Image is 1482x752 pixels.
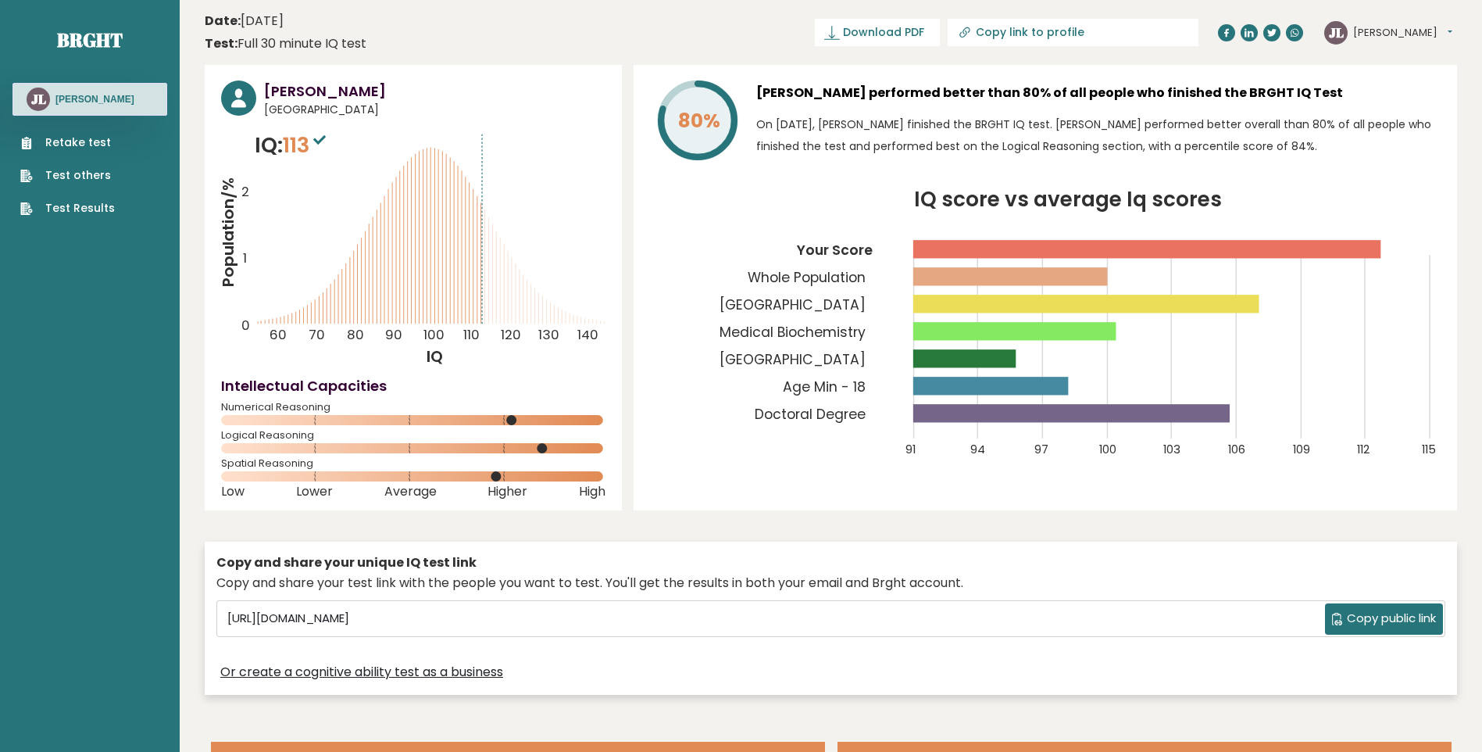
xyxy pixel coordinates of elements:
[748,268,866,287] tspan: Whole Population
[1294,442,1311,457] tspan: 109
[843,24,924,41] span: Download PDF
[578,326,599,345] tspan: 140
[55,93,134,106] h3: [PERSON_NAME]
[720,323,866,342] tspan: Medical Biochemistry
[1329,23,1344,41] text: JL
[31,90,46,108] text: JL
[221,460,605,467] span: Spatial Reasoning
[1164,442,1181,457] tspan: 103
[205,34,366,53] div: Full 30 minute IQ test
[221,375,605,396] h4: Intellectual Capacities
[1229,442,1246,457] tspan: 106
[221,404,605,410] span: Numerical Reasoning
[915,184,1223,213] tspan: IQ score vs average Iq scores
[296,489,333,495] span: Lower
[756,81,1441,106] h3: [PERSON_NAME] performed better than 80% of all people who finished the BRGHT IQ Test
[970,442,985,457] tspan: 94
[385,326,402,345] tspan: 90
[205,12,241,30] b: Date:
[221,432,605,439] span: Logical Reasoning
[57,27,123,52] a: Brght
[20,167,115,184] a: Test others
[1035,442,1049,457] tspan: 97
[241,182,249,201] tspan: 2
[720,295,866,314] tspan: [GEOGRAPHIC_DATA]
[487,489,527,495] span: Higher
[264,102,605,118] span: [GEOGRAPHIC_DATA]
[1423,442,1437,457] tspan: 115
[216,574,1445,593] div: Copy and share your test link with the people you want to test. You'll get the results in both yo...
[1353,25,1452,41] button: [PERSON_NAME]
[423,326,445,345] tspan: 100
[217,178,239,288] tspan: Population/%
[464,326,480,345] tspan: 110
[678,107,720,134] tspan: 80%
[216,553,1445,572] div: Copy and share your unique IQ test link
[20,200,115,217] a: Test Results
[427,346,443,367] tspan: IQ
[221,489,245,495] span: Low
[309,326,325,345] tspan: 70
[797,241,873,260] tspan: Your Score
[906,442,916,457] tspan: 91
[539,326,560,345] tspan: 130
[720,350,866,369] tspan: [GEOGRAPHIC_DATA]
[283,131,330,159] span: 113
[20,134,115,151] a: Retake test
[1358,442,1370,457] tspan: 112
[205,34,237,52] b: Test:
[501,326,521,345] tspan: 120
[579,489,605,495] span: High
[270,326,287,345] tspan: 60
[241,317,250,335] tspan: 0
[384,489,437,495] span: Average
[220,663,503,682] a: Or create a cognitive ability test as a business
[243,249,247,267] tspan: 1
[205,12,284,30] time: [DATE]
[255,130,330,161] p: IQ:
[755,405,866,424] tspan: Doctoral Degree
[347,326,364,345] tspan: 80
[784,378,866,396] tspan: Age Min - 18
[1100,442,1117,457] tspan: 100
[815,19,940,46] a: Download PDF
[1347,610,1436,628] span: Copy public link
[756,113,1441,157] p: On [DATE], [PERSON_NAME] finished the BRGHT IQ test. [PERSON_NAME] performed better overall than ...
[1325,603,1443,635] button: Copy public link
[264,81,605,102] h3: [PERSON_NAME]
